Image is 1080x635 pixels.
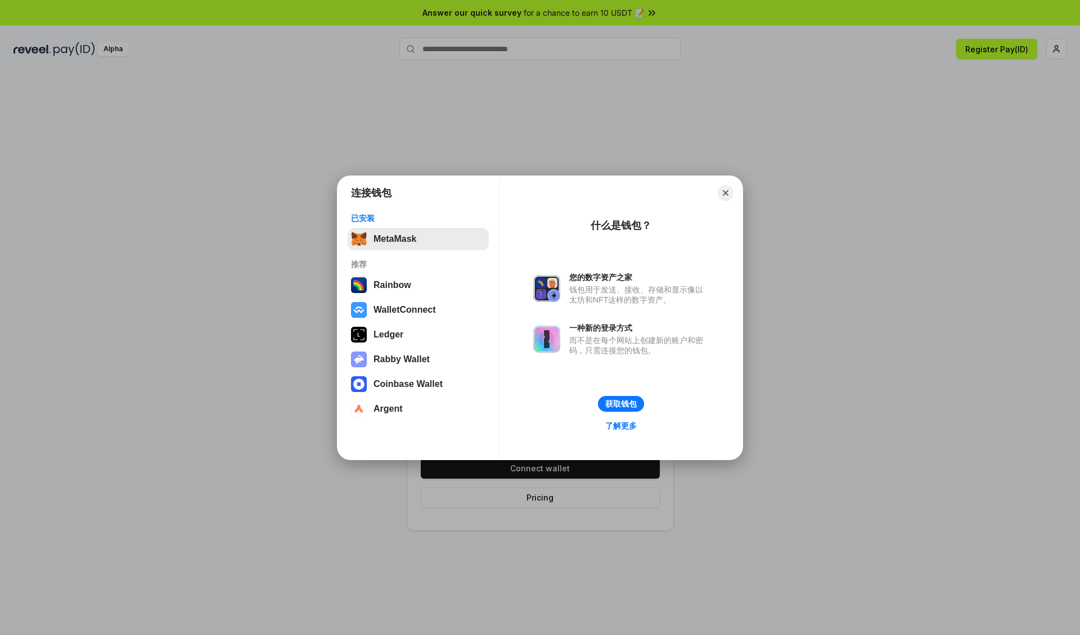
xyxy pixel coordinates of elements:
[373,280,411,290] div: Rainbow
[718,185,733,201] button: Close
[351,401,367,417] img: svg+xml,%3Csvg%20width%3D%2228%22%20height%3D%2228%22%20viewBox%3D%220%200%2028%2028%22%20fill%3D...
[605,399,637,409] div: 获取钱包
[373,234,416,244] div: MetaMask
[351,259,485,269] div: 推荐
[569,335,709,355] div: 而不是在每个网站上创建新的账户和密码，只需连接您的钱包。
[373,305,436,315] div: WalletConnect
[351,213,485,223] div: 已安装
[348,299,489,321] button: WalletConnect
[351,302,367,318] img: svg+xml,%3Csvg%20width%3D%2228%22%20height%3D%2228%22%20viewBox%3D%220%200%2028%2028%22%20fill%3D...
[348,348,489,371] button: Rabby Wallet
[348,323,489,346] button: Ledger
[348,274,489,296] button: Rainbow
[351,277,367,293] img: svg+xml,%3Csvg%20width%3D%22120%22%20height%3D%22120%22%20viewBox%3D%220%200%20120%20120%22%20fil...
[351,327,367,343] img: svg+xml,%3Csvg%20xmlns%3D%22http%3A%2F%2Fwww.w3.org%2F2000%2Fsvg%22%20width%3D%2228%22%20height%3...
[351,352,367,367] img: svg+xml,%3Csvg%20xmlns%3D%22http%3A%2F%2Fwww.w3.org%2F2000%2Fsvg%22%20fill%3D%22none%22%20viewBox...
[569,285,709,305] div: 钱包用于发送、接收、存储和显示像以太坊和NFT这样的数字资产。
[351,376,367,392] img: svg+xml,%3Csvg%20width%3D%2228%22%20height%3D%2228%22%20viewBox%3D%220%200%2028%2028%22%20fill%3D...
[569,323,709,333] div: 一种新的登录方式
[533,326,560,353] img: svg+xml,%3Csvg%20xmlns%3D%22http%3A%2F%2Fwww.w3.org%2F2000%2Fsvg%22%20fill%3D%22none%22%20viewBox...
[569,272,709,282] div: 您的数字资产之家
[348,398,489,420] button: Argent
[533,275,560,302] img: svg+xml,%3Csvg%20xmlns%3D%22http%3A%2F%2Fwww.w3.org%2F2000%2Fsvg%22%20fill%3D%22none%22%20viewBox...
[351,231,367,247] img: svg+xml,%3Csvg%20fill%3D%22none%22%20height%3D%2233%22%20viewBox%3D%220%200%2035%2033%22%20width%...
[598,396,644,412] button: 获取钱包
[348,373,489,395] button: Coinbase Wallet
[591,219,651,232] div: 什么是钱包？
[373,404,403,414] div: Argent
[373,330,403,340] div: Ledger
[605,421,637,431] div: 了解更多
[348,228,489,250] button: MetaMask
[351,186,391,200] h1: 连接钱包
[598,418,643,433] a: 了解更多
[373,354,430,364] div: Rabby Wallet
[373,379,443,389] div: Coinbase Wallet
